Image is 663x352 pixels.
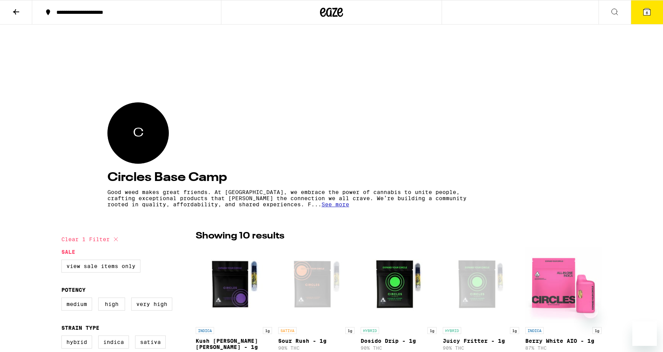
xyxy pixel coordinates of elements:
p: Showing 10 results [196,230,284,243]
iframe: Button to launch messaging window [632,321,657,346]
legend: Sale [61,249,75,255]
p: HYBRID [443,327,461,334]
p: 90% THC [361,345,437,350]
p: Sour Rush - 1g [278,338,355,344]
span: 6 [646,10,648,15]
p: HYBRID [361,327,379,334]
span: See more [322,201,349,207]
button: 6 [631,0,663,24]
p: Juicy Fritter - 1g [443,338,519,344]
p: SATIVA [278,327,297,334]
legend: Potency [61,287,86,293]
legend: Strain Type [61,325,99,331]
label: Very High [131,298,172,311]
p: Good weed makes great friends. At [GEOGRAPHIC_DATA], we embrace the power of cannabis to unite pe... [107,189,488,207]
h4: Circles Base Camp [107,171,556,184]
p: 90% THC [278,345,355,350]
p: 1g [510,327,519,334]
img: Circles Base Camp - Berry White AIO - 1g [525,247,602,323]
label: Indica [98,336,129,349]
iframe: Close message [583,303,598,318]
p: Berry White AIO - 1g [525,338,602,344]
span: Circles Base Camp [133,125,143,141]
label: Hybrid [61,336,92,349]
p: 1g [592,327,602,334]
p: 90% THC [443,345,519,350]
p: INDICA [196,327,214,334]
p: 1g [263,327,272,334]
label: Sativa [135,336,166,349]
p: INDICA [525,327,544,334]
p: 1g [427,327,437,334]
label: Medium [61,298,92,311]
p: 1g [345,327,355,334]
label: High [98,298,125,311]
img: Circles Base Camp - Kush Berry Bliss - 1g [196,247,272,323]
button: Clear 1 filter [61,230,120,249]
label: View Sale Items Only [61,260,140,273]
p: Dosido Drip - 1g [361,338,437,344]
p: Kush [PERSON_NAME] [PERSON_NAME] - 1g [196,338,272,350]
img: Circles Base Camp - Dosido Drip - 1g [361,247,437,323]
p: 87% THC [525,345,602,350]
